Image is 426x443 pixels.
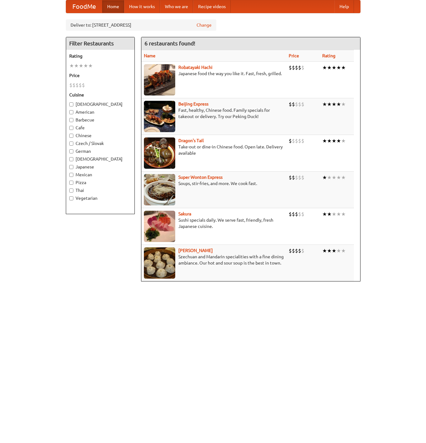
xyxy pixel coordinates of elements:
[301,137,304,144] li: $
[292,137,295,144] li: $
[289,247,292,254] li: $
[289,211,292,218] li: $
[178,101,208,106] a: Beijing Express
[332,247,336,254] li: ★
[72,82,76,89] li: $
[144,64,175,95] img: robatayaki.jpg
[332,174,336,181] li: ★
[69,134,73,138] input: Chinese
[69,117,131,123] label: Barbecue
[69,165,73,169] input: Japanese
[332,101,336,108] li: ★
[322,64,327,71] li: ★
[289,53,299,58] a: Price
[327,101,332,108] li: ★
[341,174,346,181] li: ★
[88,62,93,69] li: ★
[336,211,341,218] li: ★
[289,137,292,144] li: $
[69,110,73,114] input: American
[336,174,341,181] li: ★
[144,137,175,169] img: dragon.jpg
[295,64,298,71] li: $
[69,118,73,122] input: Barbecue
[178,248,213,253] a: [PERSON_NAME]
[69,62,74,69] li: ★
[74,62,79,69] li: ★
[332,211,336,218] li: ★
[289,101,292,108] li: $
[295,101,298,108] li: $
[69,156,131,162] label: [DEMOGRAPHIC_DATA]
[79,82,82,89] li: $
[69,142,73,146] input: Czech / Slovak
[298,211,301,218] li: $
[334,0,354,13] a: Help
[66,19,216,31] div: Deliver to: [STREET_ADDRESS]
[301,64,304,71] li: $
[341,247,346,254] li: ★
[322,211,327,218] li: ★
[69,101,131,107] label: [DEMOGRAPHIC_DATA]
[292,101,295,108] li: $
[301,211,304,218] li: $
[69,72,131,79] h5: Price
[301,101,304,108] li: $
[178,175,223,180] a: Super Wonton Express
[144,70,284,77] p: Japanese food the way you like it. Fast, fresh, grilled.
[69,157,73,161] input: [DEMOGRAPHIC_DATA]
[160,0,193,13] a: Who we are
[69,149,73,153] input: German
[69,164,131,170] label: Japanese
[327,137,332,144] li: ★
[69,195,131,201] label: Vegetarian
[341,211,346,218] li: ★
[341,137,346,144] li: ★
[69,126,73,130] input: Cafe
[298,101,301,108] li: $
[298,247,301,254] li: $
[327,64,332,71] li: ★
[292,64,295,71] li: $
[69,181,73,185] input: Pizza
[69,172,131,178] label: Mexican
[336,247,341,254] li: ★
[193,0,231,13] a: Recipe videos
[144,180,284,187] p: Soups, stir-fries, and more. We cook fast.
[322,247,327,254] li: ★
[69,140,131,147] label: Czech / Slovak
[295,247,298,254] li: $
[102,0,124,13] a: Home
[322,174,327,181] li: ★
[292,174,295,181] li: $
[322,53,335,58] a: Rating
[332,137,336,144] li: ★
[336,101,341,108] li: ★
[341,101,346,108] li: ★
[322,101,327,108] li: ★
[76,82,79,89] li: $
[292,211,295,218] li: $
[145,40,195,46] ng-pluralize: 6 restaurants found!
[341,64,346,71] li: ★
[69,196,73,200] input: Vegetarian
[66,0,102,13] a: FoodMe
[301,174,304,181] li: $
[83,62,88,69] li: ★
[69,148,131,154] label: German
[332,64,336,71] li: ★
[178,211,191,216] b: Sakura
[327,174,332,181] li: ★
[69,179,131,186] label: Pizza
[289,64,292,71] li: $
[292,247,295,254] li: $
[178,138,204,143] a: Dragon's Tail
[144,254,284,266] p: Szechuan and Mandarin specialities with a fine dining ambiance. Our hot and sour soup is the best...
[69,53,131,59] h5: Rating
[144,101,175,132] img: beijing.jpg
[66,37,134,50] h4: Filter Restaurants
[69,173,73,177] input: Mexican
[144,53,155,58] a: Name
